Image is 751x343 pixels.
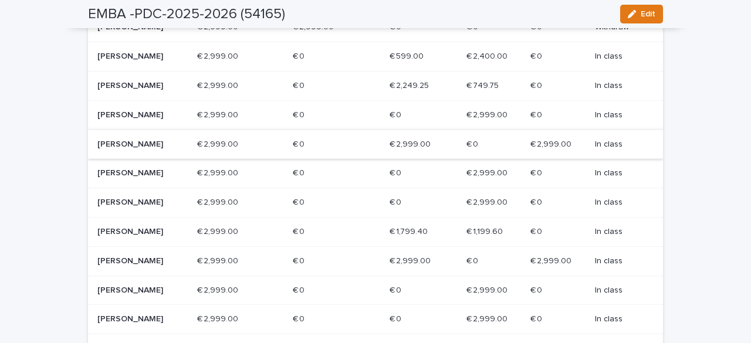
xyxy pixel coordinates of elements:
p: In class [595,168,644,178]
p: € 2,999.00 [197,283,241,296]
p: € 749.75 [466,79,501,91]
p: € 0 [530,79,544,91]
p: [PERSON_NAME] [97,314,181,324]
p: € 0 [390,283,404,296]
p: € 1,799.40 [390,225,430,237]
tr: [PERSON_NAME]€ 2,999.00€ 2,999.00 € 0€ 0 € 2,999.00€ 2,999.00 € 0€ 0 € 2,999.00€ 2,999.00 In class [88,246,663,276]
p: In class [595,110,644,120]
p: € 2,999.00 [390,254,433,266]
p: € 0 [293,254,307,266]
p: € 2,999.00 [197,49,241,62]
p: In class [595,286,644,296]
p: [PERSON_NAME] [97,168,181,178]
tr: [PERSON_NAME]€ 2,999.00€ 2,999.00 € 0€ 0 € 0€ 0 € 2,999.00€ 2,999.00 € 0€ 0 In class [88,188,663,218]
p: € 2,999.00 [530,254,574,266]
p: [PERSON_NAME] [97,286,181,296]
p: € 2,999.00 [197,254,241,266]
p: € 1,199.60 [466,225,505,237]
p: [PERSON_NAME] [97,227,181,237]
p: € 0 [293,49,307,62]
p: € 0 [293,137,307,150]
p: In class [595,256,644,266]
p: € 2,999.00 [197,225,241,237]
p: € 0 [390,195,404,208]
p: In class [595,140,644,150]
tr: [PERSON_NAME]€ 2,999.00€ 2,999.00 € 0€ 0 € 2,999.00€ 2,999.00 € 0€ 0 € 2,999.00€ 2,999.00 In class [88,130,663,159]
p: € 0 [293,195,307,208]
p: € 2,999.00 [197,137,241,150]
p: In class [595,227,644,237]
p: € 2,999.00 [197,79,241,91]
tr: [PERSON_NAME]€ 2,999.00€ 2,999.00 € 0€ 0 € 599.00€ 599.00 € 2,400.00€ 2,400.00 € 0€ 0 In class [88,42,663,72]
p: € 599.00 [390,49,426,62]
p: In class [595,81,644,91]
p: € 0 [466,137,481,150]
p: € 2,400.00 [466,49,510,62]
p: € 2,999.00 [466,166,510,178]
p: [PERSON_NAME] [97,110,181,120]
p: € 0 [390,108,404,120]
p: € 0 [293,108,307,120]
p: € 2,999.00 [197,166,241,178]
p: € 0 [530,166,544,178]
p: € 0 [530,195,544,208]
p: € 0 [530,225,544,237]
p: In class [595,198,644,208]
tr: [PERSON_NAME]€ 2,999.00€ 2,999.00 € 0€ 0 € 0€ 0 € 2,999.00€ 2,999.00 € 0€ 0 In class [88,276,663,305]
p: € 2,249.25 [390,79,431,91]
span: Edit [641,10,655,18]
p: € 2,999.00 [466,283,510,296]
p: [PERSON_NAME] [97,256,181,266]
p: € 2,999.00 [530,137,574,150]
p: € 2,999.00 [390,137,433,150]
button: Edit [620,5,663,23]
p: € 0 [293,166,307,178]
p: In class [595,52,644,62]
p: [PERSON_NAME] [97,140,181,150]
p: [PERSON_NAME] [97,81,181,91]
tr: [PERSON_NAME]€ 2,999.00€ 2,999.00 € 0€ 0 € 1,799.40€ 1,799.40 € 1,199.60€ 1,199.60 € 0€ 0 In class [88,217,663,246]
p: € 2,999.00 [466,108,510,120]
p: € 0 [466,254,481,266]
p: € 2,999.00 [197,108,241,120]
p: € 2,999.00 [466,312,510,324]
p: € 0 [530,108,544,120]
p: € 0 [293,79,307,91]
p: [PERSON_NAME] [97,198,181,208]
p: € 2,999.00 [197,195,241,208]
p: [PERSON_NAME] [97,52,181,62]
h2: EMBA -PDC-2025-2026 (54165) [88,6,285,23]
tr: [PERSON_NAME]€ 2,999.00€ 2,999.00 € 0€ 0 € 0€ 0 € 2,999.00€ 2,999.00 € 0€ 0 In class [88,159,663,188]
p: € 0 [530,283,544,296]
p: € 0 [293,283,307,296]
p: In class [595,314,644,324]
p: € 0 [293,312,307,324]
tr: [PERSON_NAME]€ 2,999.00€ 2,999.00 € 0€ 0 € 2,249.25€ 2,249.25 € 749.75€ 749.75 € 0€ 0 In class [88,71,663,100]
tr: [PERSON_NAME]€ 2,999.00€ 2,999.00 € 0€ 0 € 0€ 0 € 2,999.00€ 2,999.00 € 0€ 0 In class [88,305,663,334]
tr: [PERSON_NAME]€ 2,999.00€ 2,999.00 € 0€ 0 € 0€ 0 € 2,999.00€ 2,999.00 € 0€ 0 In class [88,100,663,130]
p: € 2,999.00 [197,312,241,324]
p: € 2,999.00 [466,195,510,208]
p: € 0 [390,166,404,178]
p: € 0 [530,49,544,62]
p: € 0 [530,312,544,324]
p: € 0 [390,312,404,324]
p: € 0 [293,225,307,237]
